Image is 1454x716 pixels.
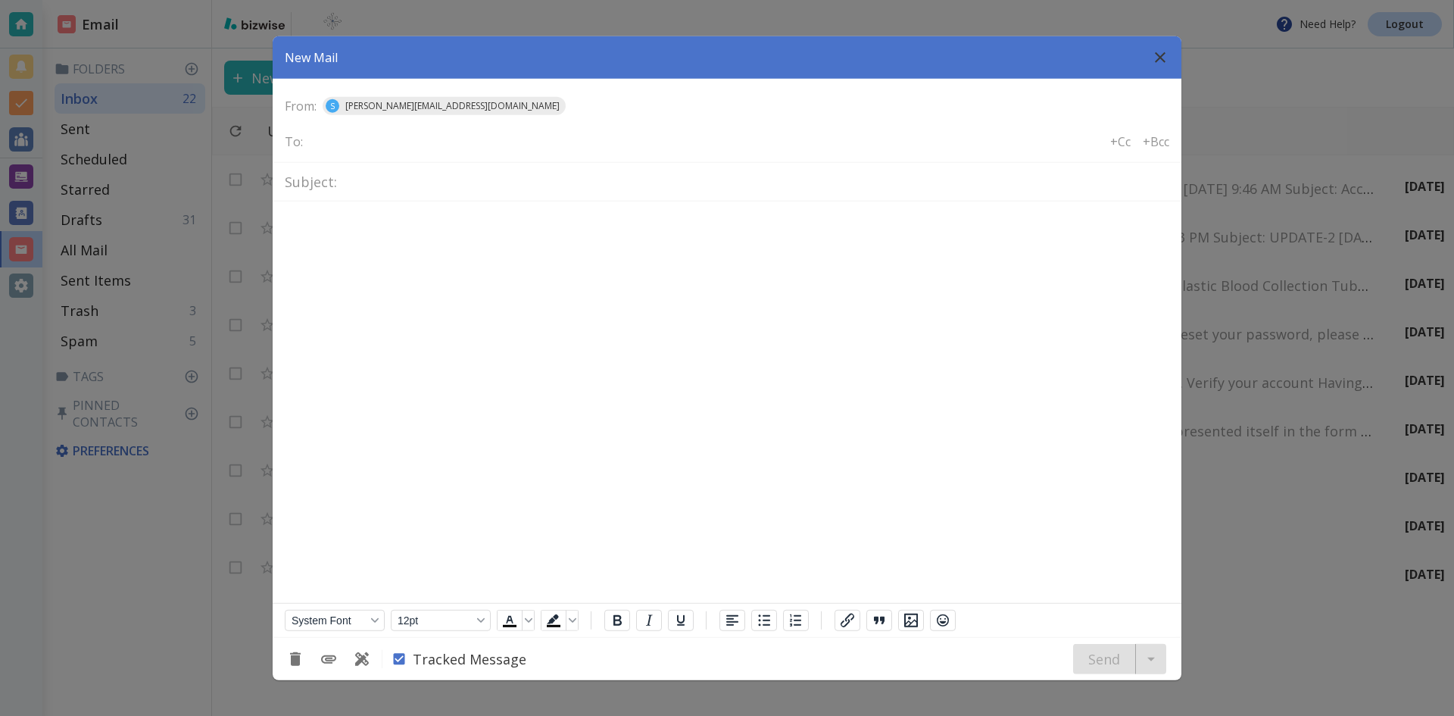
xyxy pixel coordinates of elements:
button: Emojis [930,610,956,631]
button: Add Attachment [315,646,342,673]
span: [PERSON_NAME][EMAIL_ADDRESS][DOMAIN_NAME] [339,96,566,114]
button: Discard [282,646,309,673]
button: Blockquote [866,610,892,631]
p: +Bcc [1143,133,1169,149]
div: Text color Black [497,610,535,631]
button: Italic [636,610,662,631]
p: Subject: [285,173,337,191]
button: +Bcc [1137,127,1175,155]
iframe: Rich Text Area [273,202,1181,603]
button: Bold [604,610,630,631]
div: Background color Black [541,610,579,631]
button: Underline [668,610,694,631]
div: S[PERSON_NAME][EMAIL_ADDRESS][DOMAIN_NAME] [323,96,566,114]
p: New Mail [285,48,338,65]
p: +Cc [1110,133,1131,149]
button: Numbered list [783,610,809,631]
button: Bullet list [751,610,777,631]
button: Use Template [348,646,376,673]
span: Tracked Message [413,650,526,668]
p: From: [285,97,317,114]
span: System Font [292,614,366,627]
span: 12pt [398,614,472,627]
button: +Cc [1104,127,1137,155]
p: S [330,96,335,114]
p: To: [285,133,303,149]
button: Font size 12pt [391,610,491,631]
button: Font System Font [285,610,385,631]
